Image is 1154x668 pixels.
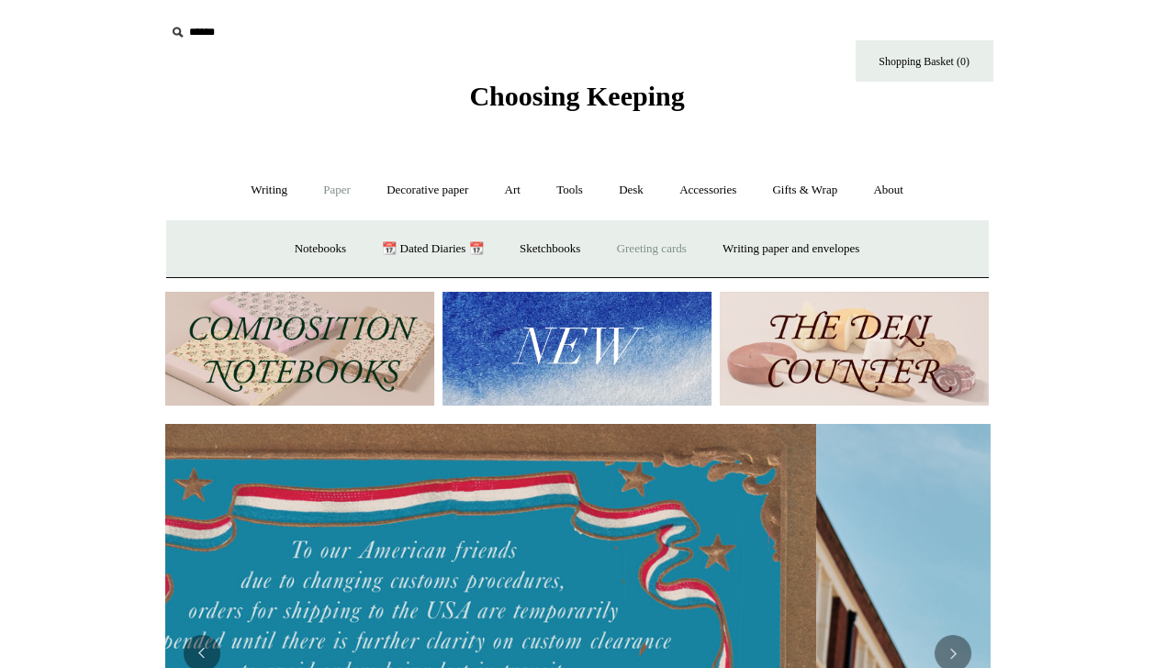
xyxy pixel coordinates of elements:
[488,166,537,215] a: Art
[234,166,304,215] a: Writing
[720,292,989,406] img: The Deli Counter
[540,166,599,215] a: Tools
[165,292,434,406] img: 202302 Composition ledgers.jpg__PID:69722ee6-fa44-49dd-a067-31375e5d54ec
[600,225,703,273] a: Greeting cards
[278,225,363,273] a: Notebooks
[443,292,711,406] img: New.jpg__PID:f73bdf93-380a-4a35-bcfe-7823039498e1
[469,81,684,111] span: Choosing Keeping
[307,166,367,215] a: Paper
[663,166,753,215] a: Accessories
[602,166,660,215] a: Desk
[856,40,993,82] a: Shopping Basket (0)
[370,166,485,215] a: Decorative paper
[469,95,684,108] a: Choosing Keeping
[503,225,597,273] a: Sketchbooks
[706,225,876,273] a: Writing paper and envelopes
[365,225,499,273] a: 📆 Dated Diaries 📆
[857,166,920,215] a: About
[756,166,854,215] a: Gifts & Wrap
